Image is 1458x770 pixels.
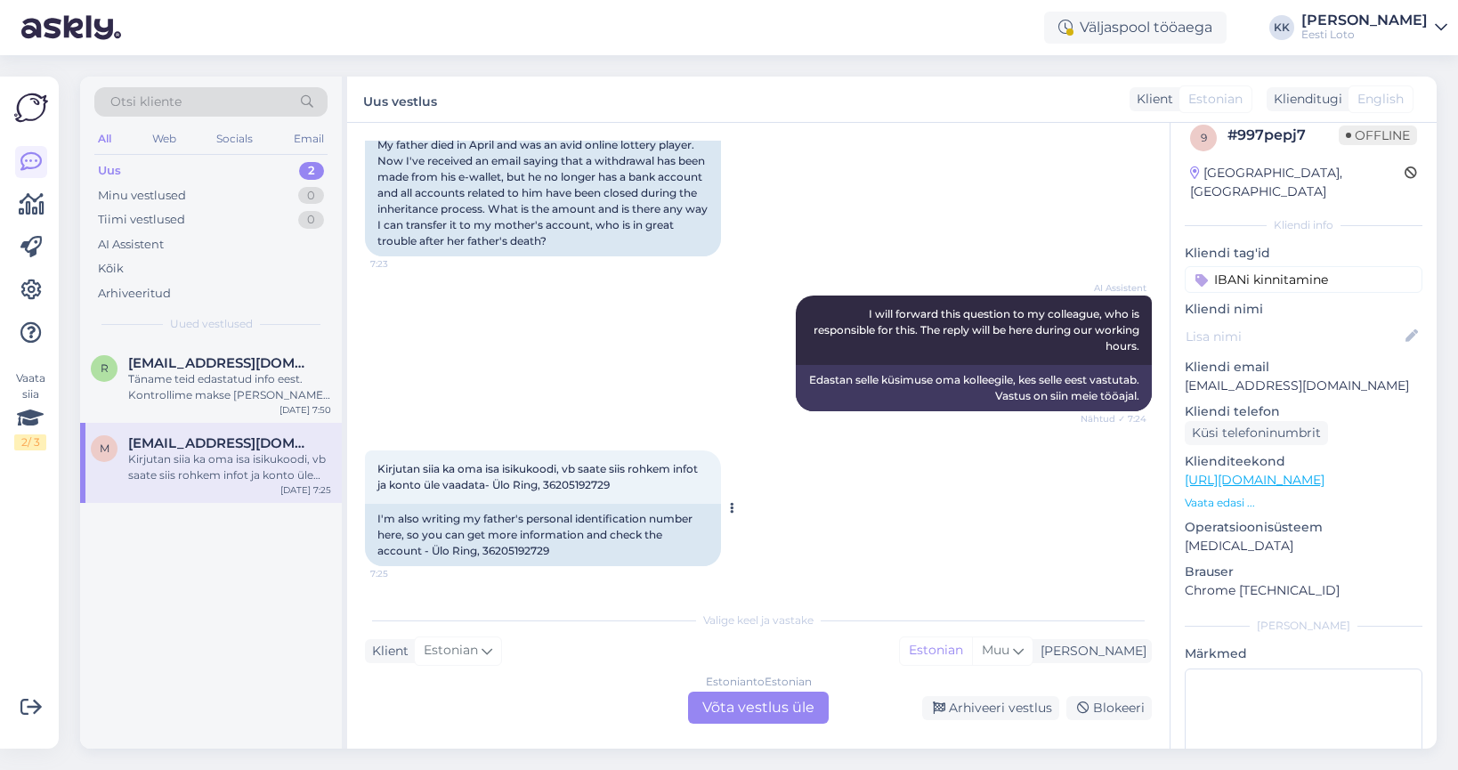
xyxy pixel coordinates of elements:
[14,434,46,450] div: 2 / 3
[1185,581,1422,600] p: Chrome [TECHNICAL_ID]
[796,365,1152,411] div: Edastan selle küsimuse oma kolleegile, kes selle eest vastutab. Vastus on siin meie tööajal.
[128,355,313,371] span: rimant73@gmail.com
[213,127,256,150] div: Socials
[1185,644,1422,663] p: Märkmed
[98,285,171,303] div: Arhiveeritud
[1185,402,1422,421] p: Kliendi telefon
[1185,266,1422,293] input: Lisa tag
[1301,13,1428,28] div: [PERSON_NAME]
[98,187,186,205] div: Minu vestlused
[1301,28,1428,42] div: Eesti Loto
[98,211,185,229] div: Tiimi vestlused
[1185,358,1422,377] p: Kliendi email
[1080,281,1146,295] span: AI Assistent
[298,187,324,205] div: 0
[424,641,478,661] span: Estonian
[1185,300,1422,319] p: Kliendi nimi
[110,93,182,111] span: Otsi kliente
[1227,125,1339,146] div: # 997pepj7
[98,260,124,278] div: Kõik
[365,612,1152,628] div: Valige keel ja vastake
[1185,421,1328,445] div: Küsi telefoninumbrit
[1185,537,1422,555] p: [MEDICAL_DATA]
[1188,90,1243,109] span: Estonian
[290,127,328,150] div: Email
[128,435,313,451] span: merilinring@gmail.com
[370,257,437,271] span: 7:23
[982,642,1009,658] span: Muu
[1185,377,1422,395] p: [EMAIL_ADDRESS][DOMAIN_NAME]
[280,483,331,497] div: [DATE] 7:25
[1185,244,1422,263] p: Kliendi tag'id
[365,504,721,566] div: I'm also writing my father's personal identification number here, so you can get more information...
[101,361,109,375] span: r
[94,127,115,150] div: All
[299,162,324,180] div: 2
[1269,15,1294,40] div: KK
[98,236,164,254] div: AI Assistent
[1185,495,1422,511] p: Vaata edasi ...
[1080,412,1146,426] span: Nähtud ✓ 7:24
[814,307,1142,353] span: I will forward this question to my colleague, who is responsible for this. The reply will be here...
[1339,126,1417,145] span: Offline
[363,87,437,111] label: Uus vestlus
[1185,563,1422,581] p: Brauser
[1201,131,1207,144] span: 9
[1185,217,1422,233] div: Kliendi info
[365,130,721,256] div: My father died in April and was an avid online lottery player. Now I've received an email saying ...
[1130,90,1173,109] div: Klient
[706,674,812,690] div: Estonian to Estonian
[1066,696,1152,720] div: Blokeeri
[370,567,437,580] span: 7:25
[1033,642,1146,661] div: [PERSON_NAME]
[922,696,1059,720] div: Arhiveeri vestlus
[688,692,829,724] div: Võta vestlus üle
[128,371,331,403] div: Täname teid edastatud info eest. Kontrollime makse [PERSON_NAME] suuname selle Teie e-rahakotti.
[1301,13,1447,42] a: [PERSON_NAME]Eesti Loto
[1185,452,1422,471] p: Klienditeekond
[900,637,972,664] div: Estonian
[1357,90,1404,109] span: English
[14,370,46,450] div: Vaata siia
[149,127,180,150] div: Web
[1186,327,1402,346] input: Lisa nimi
[1190,164,1405,201] div: [GEOGRAPHIC_DATA], [GEOGRAPHIC_DATA]
[14,91,48,125] img: Askly Logo
[1185,618,1422,634] div: [PERSON_NAME]
[298,211,324,229] div: 0
[1185,518,1422,537] p: Operatsioonisüsteem
[377,462,701,491] span: Kirjutan siia ka oma isa isikukoodi, vb saate siis rohkem infot ja konto üle vaadata- Ülo Ring, 3...
[98,162,121,180] div: Uus
[170,316,253,332] span: Uued vestlused
[128,451,331,483] div: Kirjutan siia ka oma isa isikukoodi, vb saate siis rohkem infot ja konto üle vaadata- Ülo Ring, 3...
[1267,90,1342,109] div: Klienditugi
[1044,12,1227,44] div: Väljaspool tööaega
[279,403,331,417] div: [DATE] 7:50
[100,442,109,455] span: m
[1185,472,1324,488] a: [URL][DOMAIN_NAME]
[365,642,409,661] div: Klient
